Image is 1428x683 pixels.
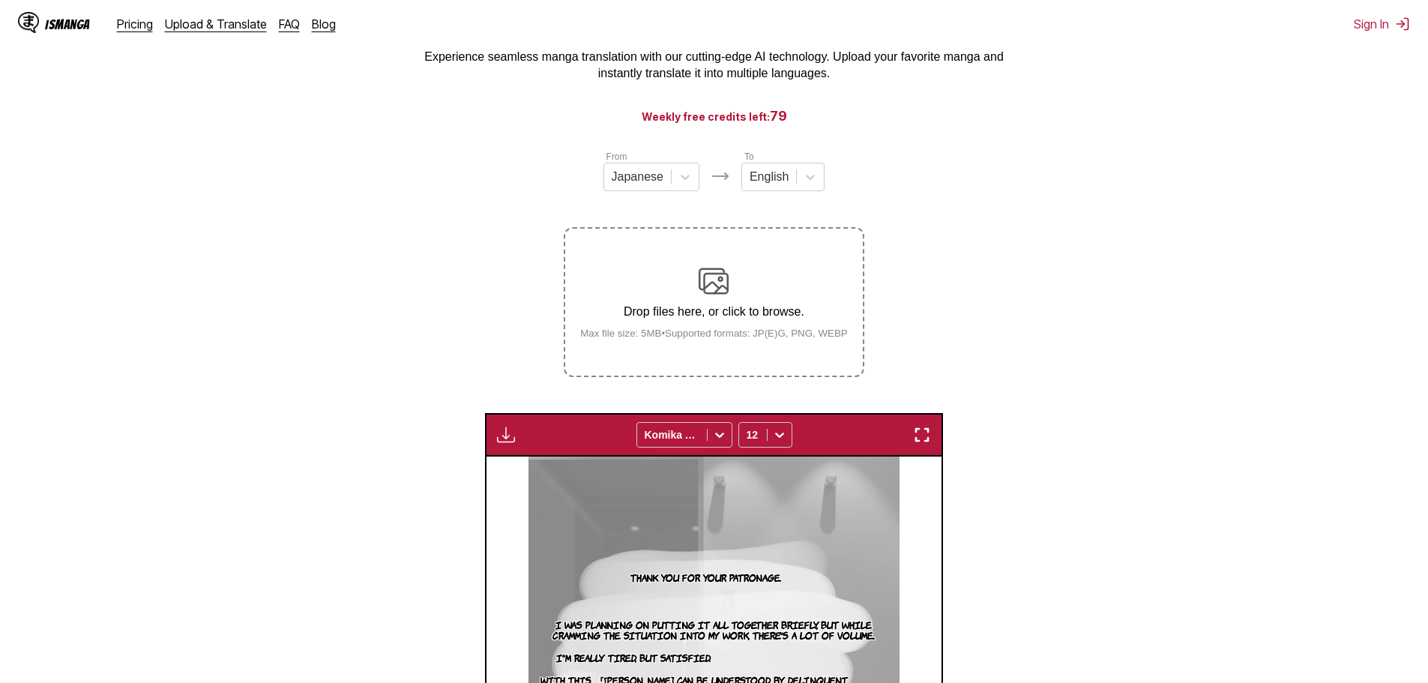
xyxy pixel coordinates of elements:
[312,16,336,31] a: Blog
[711,167,729,185] img: Languages icon
[117,16,153,31] a: Pricing
[1354,16,1410,31] button: Sign In
[415,49,1014,82] p: Experience seamless manga translation with our cutting-edge AI technology. Upload your favorite m...
[497,426,515,444] img: Download translated images
[568,305,860,319] p: Drop files here, or click to browse.
[45,17,90,31] div: IsManga
[627,569,784,586] p: Thank you for your patronage.
[165,16,267,31] a: Upload & Translate
[606,151,627,162] label: From
[770,108,787,124] span: 79
[1395,16,1410,31] img: Sign out
[568,328,860,339] small: Max file size: 5MB • Supported formats: JP(E)G, PNG, WEBP
[553,649,714,666] p: I'm really tired, but satisfied.
[744,151,754,162] label: To
[528,616,900,644] p: I was planning on putting it all together briefly, but while cramming the situation into my work,...
[913,426,931,444] img: Enter fullscreen
[18,12,117,36] a: IsManga LogoIsManga
[279,16,300,31] a: FAQ
[36,106,1392,125] h3: Weekly free credits left:
[18,12,39,33] img: IsManga Logo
